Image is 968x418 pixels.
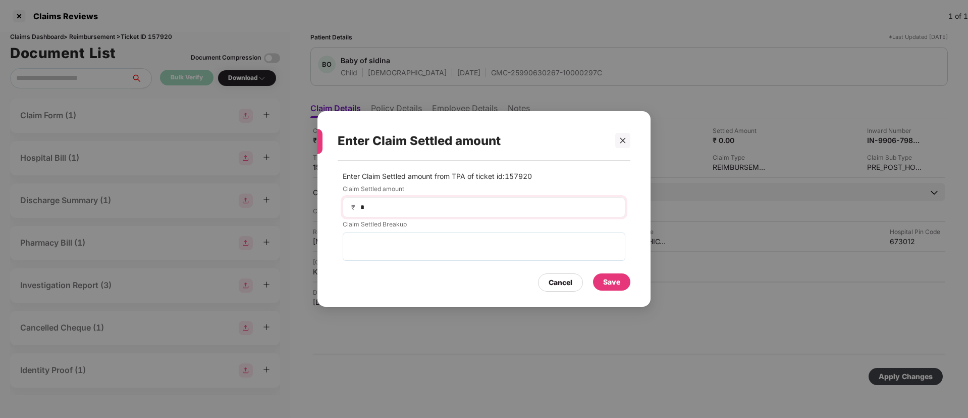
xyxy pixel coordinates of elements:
[549,277,572,288] div: Cancel
[343,184,625,197] label: Claim Settled amount
[343,171,625,182] p: Enter Claim Settled amount from TPA of ticket id: 157920
[343,220,625,233] label: Claim Settled Breakup
[619,137,626,144] span: close
[351,203,359,212] span: ₹
[603,276,620,288] div: Save
[338,121,606,161] div: Enter Claim Settled amount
